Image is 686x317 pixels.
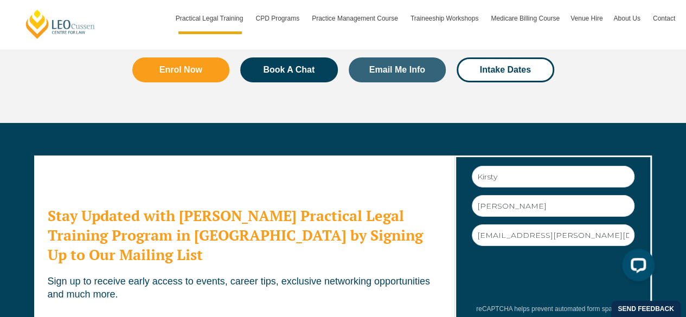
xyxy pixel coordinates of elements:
[24,9,97,40] a: [PERSON_NAME] Centre for Law
[480,66,531,74] span: Intake Dates
[472,305,632,313] div: reCAPTCHA helps prevent automated form spam.
[263,66,315,74] span: Book A Chat
[159,66,202,74] span: Enrol Now
[48,206,441,264] h2: Stay Updated with [PERSON_NAME] Practical Legal Training Program in [GEOGRAPHIC_DATA] by Signing ...
[485,3,565,34] a: Medicare Billing Course
[405,3,485,34] a: Traineeship Workshops
[369,66,425,74] span: Email Me Info
[132,57,230,82] a: Enrol Now
[565,3,608,34] a: Venue Hire
[472,166,634,187] input: First Name
[349,57,446,82] a: Email Me Info
[48,275,441,301] p: Sign up to receive early access to events, career tips, exclusive networking opportunities and mu...
[647,3,681,34] a: Contact
[457,57,554,82] a: Intake Dates
[608,3,647,34] a: About Us
[473,254,638,296] iframe: reCAPTCHA
[170,3,251,34] a: Practical Legal Training
[472,195,634,217] input: Last Name
[306,3,405,34] a: Practice Management Course
[240,57,338,82] a: Book A Chat
[472,224,634,246] input: Email
[250,3,306,34] a: CPD Programs
[613,244,659,290] iframe: LiveChat chat widget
